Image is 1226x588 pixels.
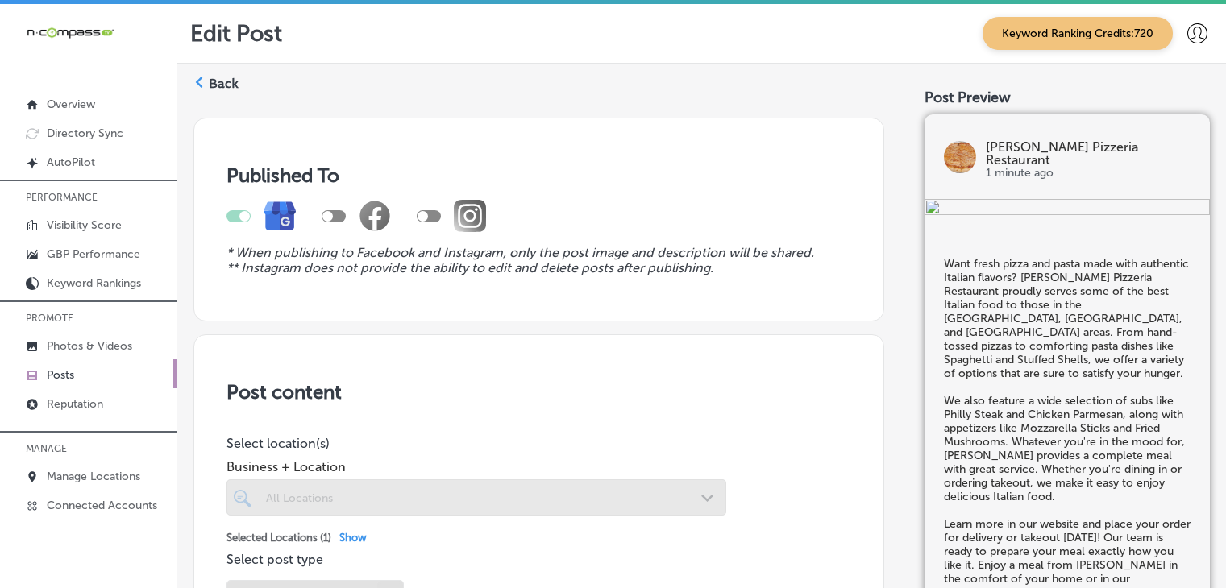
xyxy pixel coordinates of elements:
[226,245,814,260] i: * When publishing to Facebook and Instagram, only the post image and description will be shared.
[339,532,367,544] span: Show
[47,276,141,290] p: Keyword Rankings
[925,199,1210,218] img: 54c7cbe0-77a9-4a40-9368-1422c4c5963b
[190,20,282,47] p: Edit Post
[944,141,976,173] img: logo
[209,75,239,93] label: Back
[925,89,1210,106] div: Post Preview
[47,470,140,483] p: Manage Locations
[26,25,114,40] img: 660ab0bf-5cc7-4cb8-ba1c-48b5ae0f18e60NCTV_CLogo_TV_Black_-500x88.png
[226,380,851,404] h3: Post content
[986,167,1191,180] p: 1 minute ago
[226,459,726,474] span: Business + Location
[47,397,103,411] p: Reputation
[47,218,122,232] p: Visibility Score
[226,260,713,275] i: ** Instagram does not provide the ability to edit and delete posts after publishing.
[226,436,726,451] p: Select location(s)
[47,339,132,353] p: Photos & Videos
[226,552,851,567] p: Select post type
[47,368,74,382] p: Posts
[47,499,157,512] p: Connected Accounts
[47,126,123,140] p: Directory Sync
[226,532,331,544] span: Selected Locations ( 1 )
[47,247,140,261] p: GBP Performance
[47,155,95,169] p: AutoPilot
[226,164,851,187] h3: Published To
[986,141,1191,167] p: [PERSON_NAME] Pizzeria Restaurant
[983,17,1173,50] span: Keyword Ranking Credits: 720
[47,97,95,111] p: Overview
